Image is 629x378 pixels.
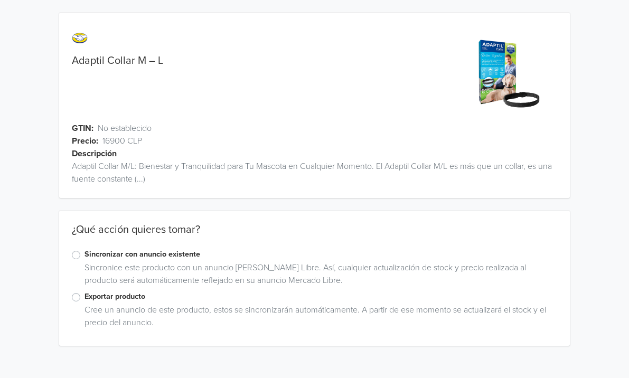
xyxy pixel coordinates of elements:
label: Exportar producto [85,291,558,303]
span: 16900 CLP [102,135,142,147]
div: ¿Qué acción quieres tomar? [59,223,570,249]
div: Descripción [72,147,583,160]
a: Adaptil Collar M – L [72,54,163,67]
span: No establecido [98,122,152,135]
label: Sincronizar con anuncio existente [85,249,558,260]
div: Cree un anuncio de este producto, estos se sincronizarán automáticamente. A partir de ese momento... [80,304,558,333]
img: product_image [466,34,546,114]
div: Sincronice este producto con un anuncio [PERSON_NAME] Libre. Así, cualquier actualización de stoc... [80,261,558,291]
span: GTIN: [72,122,93,135]
span: Precio: [72,135,98,147]
div: Adaptil Collar M/L: Bienestar y Tranquilidad para Tu Mascota en Cualquier Momento. El Adaptil Col... [59,160,570,185]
